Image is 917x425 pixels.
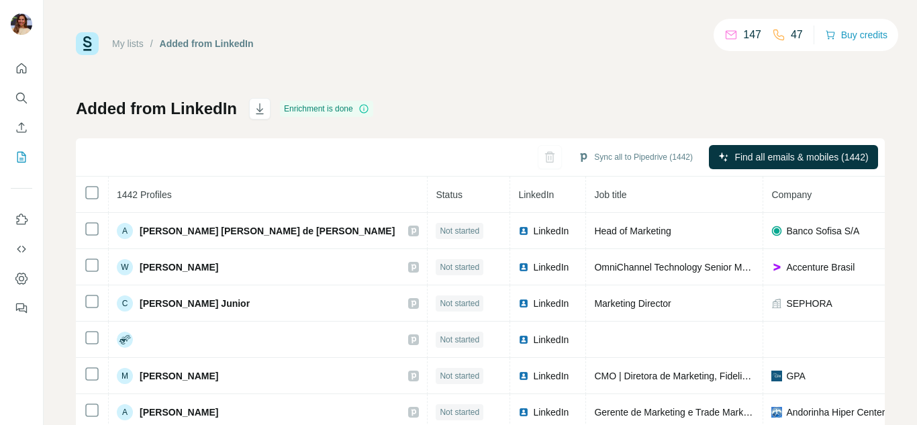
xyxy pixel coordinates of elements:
span: [PERSON_NAME] [140,369,218,383]
div: Enrichment is done [280,101,373,117]
span: Not started [440,334,479,346]
span: Gerente de Marketing e Trade Marketing [594,407,763,418]
span: [PERSON_NAME] Junior [140,297,250,310]
span: LinkedIn [533,224,569,238]
button: Quick start [11,56,32,81]
span: Status [436,189,463,200]
span: LinkedIn [533,369,569,383]
span: Not started [440,261,479,273]
span: [PERSON_NAME] [140,406,218,419]
button: Enrich CSV [11,115,32,140]
h1: Added from LinkedIn [76,98,237,120]
span: LinkedIn [518,189,554,200]
button: My lists [11,145,32,169]
div: M [117,368,133,384]
button: Buy credits [825,26,887,44]
span: GPA [786,369,806,383]
img: LinkedIn logo [518,371,529,381]
img: LinkedIn logo [518,334,529,345]
span: Head of Marketing [594,226,671,236]
span: Find all emails & mobiles (1442) [734,150,868,164]
span: SEPHORA [786,297,832,310]
span: 1442 Profiles [117,189,172,200]
button: Sync all to Pipedrive (1442) [569,147,702,167]
button: Feedback [11,296,32,320]
p: 147 [743,27,761,43]
span: [PERSON_NAME] [PERSON_NAME] de [PERSON_NAME] [140,224,395,238]
div: Added from LinkedIn [160,37,254,50]
img: company-logo [771,407,782,418]
span: Marketing Director [594,298,671,309]
button: Use Surfe on LinkedIn [11,207,32,232]
img: Avatar [11,13,32,35]
span: Job title [594,189,626,200]
span: Andorinha Hiper Center [786,406,885,419]
a: My lists [112,38,144,49]
span: Accenture Brasil [786,261,855,274]
span: Company [771,189,812,200]
img: company-logo [771,226,782,236]
p: 47 [791,27,803,43]
div: W [117,259,133,275]
span: Not started [440,297,479,310]
li: / [150,37,153,50]
img: LinkedIn logo [518,407,529,418]
button: Use Surfe API [11,237,32,261]
span: [PERSON_NAME] [140,261,218,274]
span: LinkedIn [533,406,569,419]
span: CMO | Diretora de Marketing, Fidelidade e Growth - GPA [594,371,831,381]
span: Not started [440,370,479,382]
span: Not started [440,225,479,237]
img: company-logo [771,262,782,273]
span: LinkedIn [533,333,569,346]
div: C [117,295,133,312]
img: LinkedIn logo [518,226,529,236]
img: Surfe Logo [76,32,99,55]
span: Banco Sofisa S/A [786,224,859,238]
img: company-logo [771,371,782,381]
span: LinkedIn [533,297,569,310]
button: Find all emails & mobiles (1442) [709,145,878,169]
span: Not started [440,406,479,418]
div: A [117,404,133,420]
button: Dashboard [11,267,32,291]
img: LinkedIn logo [518,298,529,309]
div: A [117,223,133,239]
button: Search [11,86,32,110]
span: OmniChannel Technology Senior Manager [594,262,771,273]
span: LinkedIn [533,261,569,274]
img: LinkedIn logo [518,262,529,273]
